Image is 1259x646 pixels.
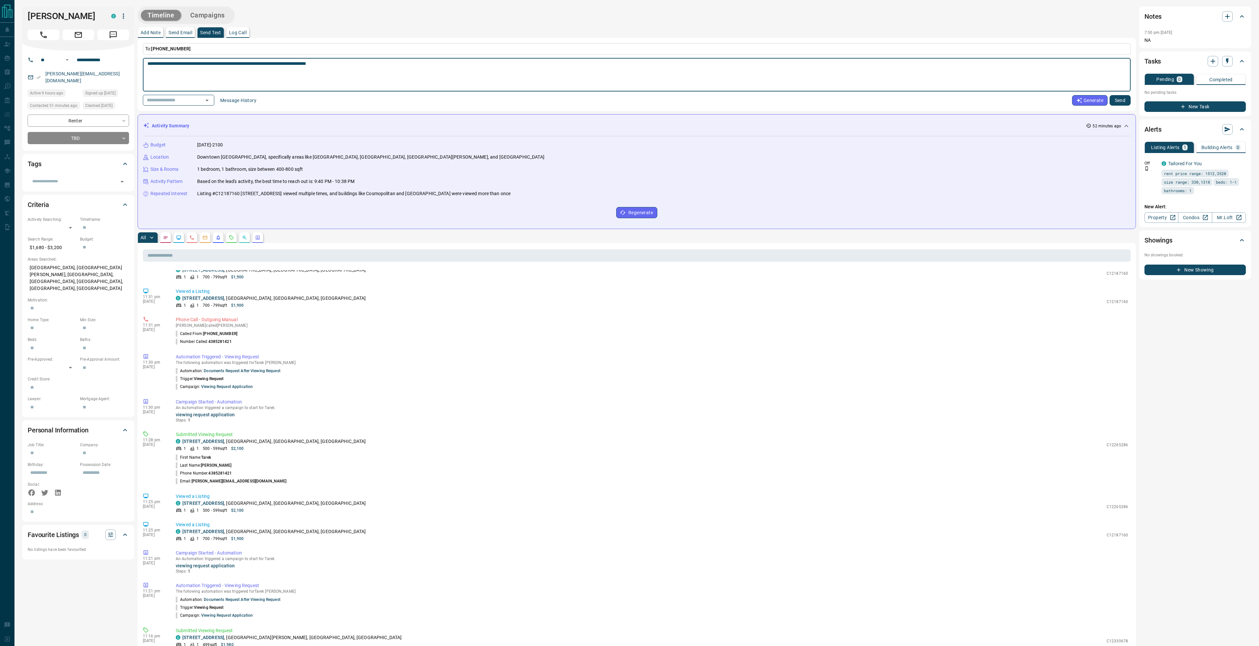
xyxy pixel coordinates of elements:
p: Automation Triggered - Viewing Request [176,353,1128,360]
p: Activity Summary [152,122,189,129]
button: Regenerate [616,207,657,218]
p: Beds: [28,337,77,343]
p: [DATE] [143,365,166,369]
div: condos.ca [176,635,180,640]
p: 7:50 pm [DATE] [1144,30,1172,35]
span: beds: 1-1 [1216,179,1237,185]
svg: Email Verified [36,75,41,80]
button: Open [63,56,71,64]
p: Pre-Approval Amount: [80,356,129,362]
a: [STREET_ADDRESS] [182,439,224,444]
p: 1 [184,507,186,513]
p: Send Text [200,30,221,35]
button: Send [1110,95,1131,106]
p: $2,100 [231,507,244,513]
p: 11:21 pm [143,556,166,561]
p: Motivation: [28,297,129,303]
div: Tags [28,156,129,172]
p: Submitted Viewing Request [176,627,1128,634]
p: Log Call [229,30,247,35]
p: No listings have been favourited [28,547,129,553]
p: , [GEOGRAPHIC_DATA], [GEOGRAPHIC_DATA], [GEOGRAPHIC_DATA] [182,295,366,302]
p: Repeated Interest [150,190,187,197]
svg: Listing Alerts [216,235,221,240]
div: condos.ca [176,296,180,300]
p: 11:25 pm [143,500,166,504]
p: [DATE] [143,638,166,643]
p: [DATE]-2100 [197,142,223,148]
a: [STREET_ADDRESS] [182,501,224,506]
p: 0 [84,531,87,538]
p: Areas Searched: [28,256,129,262]
p: Mortgage Agent: [80,396,129,402]
span: Claimed [DATE] [85,102,113,109]
p: An Automation triggered a campaign to start for Tarek [176,556,1128,561]
p: $1,900 [231,274,244,280]
p: First Name: [176,454,211,460]
svg: Emails [202,235,208,240]
span: [PERSON_NAME][EMAIL_ADDRESS][DOMAIN_NAME] [192,479,287,483]
div: Renter [28,115,129,127]
span: Active 9 hours ago [30,90,63,96]
span: [PHONE_NUMBER] [203,331,237,336]
p: C12187160 [1107,271,1128,276]
p: C12330678 [1107,638,1128,644]
button: Generate [1072,95,1108,106]
span: 4385281421 [208,339,232,344]
button: New Showing [1144,265,1246,275]
p: [DATE] [143,442,166,447]
button: Campaigns [184,10,231,21]
span: Viewing Request [194,605,224,610]
div: Activity Summary52 minutes ago [143,120,1130,132]
svg: Agent Actions [255,235,260,240]
span: [PHONE_NUMBER] [151,46,191,51]
p: [DATE] [143,593,166,598]
p: Baths: [80,337,129,343]
p: Activity Pattern [150,178,183,185]
p: 1 [184,446,186,452]
p: Listing #C12187160 [STREET_ADDRESS] viewed multiple times, and buildings like Cosmopolitan and [G... [197,190,511,197]
p: Campaign: [176,612,253,618]
p: , [GEOGRAPHIC_DATA], [GEOGRAPHIC_DATA], [GEOGRAPHIC_DATA] [182,500,366,507]
p: Viewed a Listing [176,288,1128,295]
p: Timeframe: [80,217,129,222]
p: Min Size: [80,317,129,323]
p: Address: [28,501,129,507]
p: Search Range: [28,236,77,242]
p: , [GEOGRAPHIC_DATA], [GEOGRAPHIC_DATA], [GEOGRAPHIC_DATA] [182,438,366,445]
p: Automation Triggered - Viewing Request [176,582,1128,589]
p: 1 [197,446,199,452]
p: 11:31 pm [143,295,166,299]
p: 500 - 599 sqft [203,507,227,513]
p: Off [1144,160,1158,166]
svg: Opportunities [242,235,247,240]
div: condos.ca [176,501,180,505]
p: Called From: [176,331,237,337]
p: Phone Number: [176,470,232,476]
p: Pre-Approved: [28,356,77,362]
p: $1,900 [231,536,244,542]
p: 1 [184,536,186,542]
div: Criteria [28,197,129,213]
p: [DATE] [143,561,166,565]
p: Size & Rooms [150,166,179,173]
a: [PERSON_NAME][EMAIL_ADDRESS][DOMAIN_NAME] [45,71,120,83]
h2: Tasks [1144,56,1161,66]
div: Mon Aug 11 2025 [28,102,80,111]
p: To: [143,43,1131,55]
span: 4385281421 [208,471,232,476]
h2: Tags [28,159,41,169]
p: 700 - 799 sqft [203,274,227,280]
a: Property [1144,212,1178,223]
p: Company: [80,442,129,448]
div: Notes [1144,9,1246,24]
p: Last Name: [176,462,232,468]
p: 1 [184,302,186,308]
p: Possession Date: [80,462,129,468]
span: Signed up [DATE] [85,90,116,96]
p: All [141,235,146,240]
div: Showings [1144,232,1246,248]
svg: Notes [163,235,168,240]
button: Open [118,177,127,186]
p: Actively Searching: [28,217,77,222]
